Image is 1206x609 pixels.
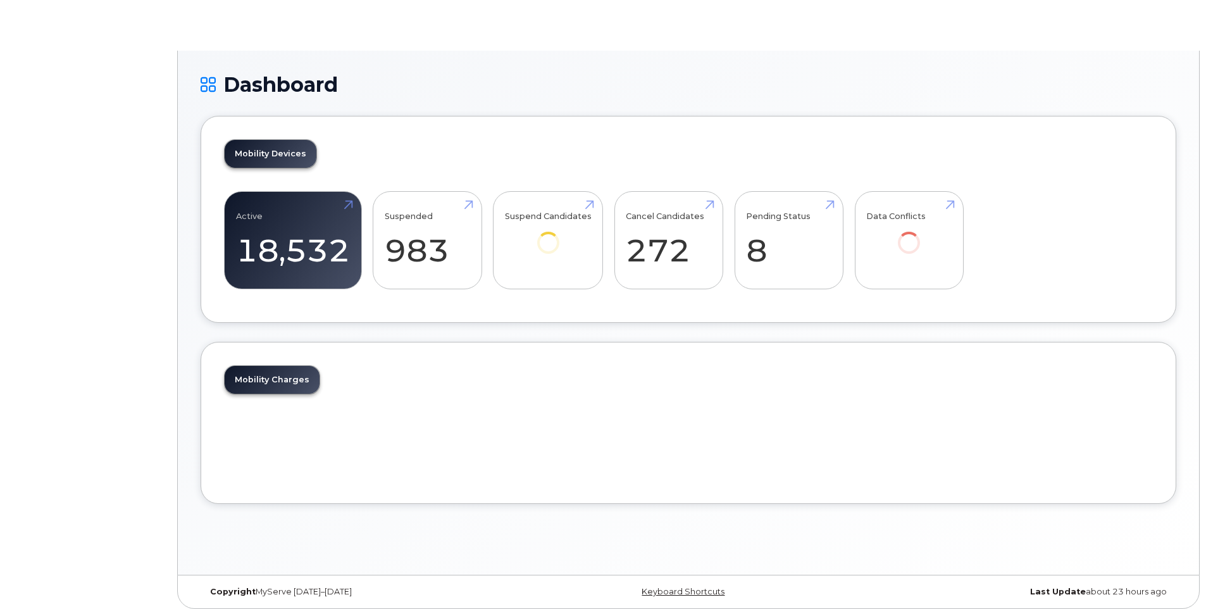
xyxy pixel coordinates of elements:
a: Pending Status 8 [746,199,831,282]
a: Mobility Devices [225,140,316,168]
h1: Dashboard [201,73,1176,96]
a: Active 18,532 [236,199,350,282]
a: Mobility Charges [225,366,320,394]
strong: Copyright [210,587,256,596]
a: Keyboard Shortcuts [642,587,724,596]
a: Suspended 983 [385,199,470,282]
a: Data Conflicts [866,199,952,272]
a: Cancel Candidates 272 [626,199,711,282]
div: about 23 hours ago [851,587,1176,597]
a: Suspend Candidates [505,199,592,272]
div: MyServe [DATE]–[DATE] [201,587,526,597]
strong: Last Update [1030,587,1086,596]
